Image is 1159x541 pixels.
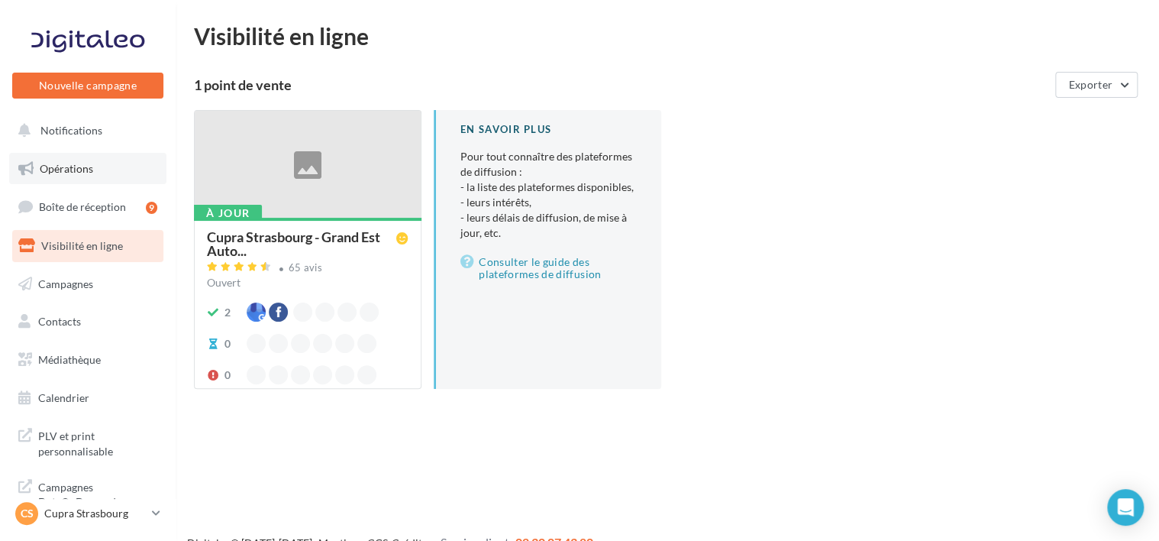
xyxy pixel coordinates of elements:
[460,122,637,137] div: En savoir plus
[44,506,146,521] p: Cupra Strasbourg
[1107,489,1144,526] div: Open Intercom Messenger
[40,162,93,175] span: Opérations
[41,239,123,252] span: Visibilité en ligne
[224,305,231,320] div: 2
[40,124,102,137] span: Notifications
[1068,78,1112,91] span: Exporter
[207,230,396,258] span: Cupra Strasbourg - Grand Est Auto...
[460,210,637,241] li: - leurs délais de diffusion, de mise à jour, etc.
[9,344,166,376] a: Médiathèque
[207,260,408,278] a: 65 avis
[9,153,166,185] a: Opérations
[38,315,81,328] span: Contacts
[194,78,1049,92] div: 1 point de vente
[460,149,637,241] p: Pour tout connaître des plateformes de diffusion :
[39,200,126,213] span: Boîte de réception
[460,195,637,210] li: - leurs intérêts,
[224,336,231,351] div: 0
[38,353,101,366] span: Médiathèque
[38,426,157,458] span: PLV et print personnalisable
[9,382,166,414] a: Calendrier
[12,499,163,528] a: CS Cupra Strasbourg
[289,263,322,273] div: 65 avis
[38,477,157,510] span: Campagnes DataOnDemand
[207,276,241,289] span: Ouvert
[146,202,157,214] div: 9
[9,115,160,147] button: Notifications
[9,230,166,262] a: Visibilité en ligne
[9,420,166,465] a: PLV et print personnalisable
[38,277,93,290] span: Campagnes
[9,268,166,300] a: Campagnes
[194,24,1141,47] div: Visibilité en ligne
[194,205,262,222] div: À jour
[38,391,89,404] span: Calendrier
[9,306,166,338] a: Contacts
[21,506,34,521] span: CS
[1055,72,1138,98] button: Exporter
[460,253,637,283] a: Consulter le guide des plateformes de diffusion
[460,180,637,195] li: - la liste des plateformes disponibles,
[224,368,231,383] div: 0
[9,190,166,223] a: Boîte de réception9
[12,73,163,99] button: Nouvelle campagne
[9,471,166,516] a: Campagnes DataOnDemand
